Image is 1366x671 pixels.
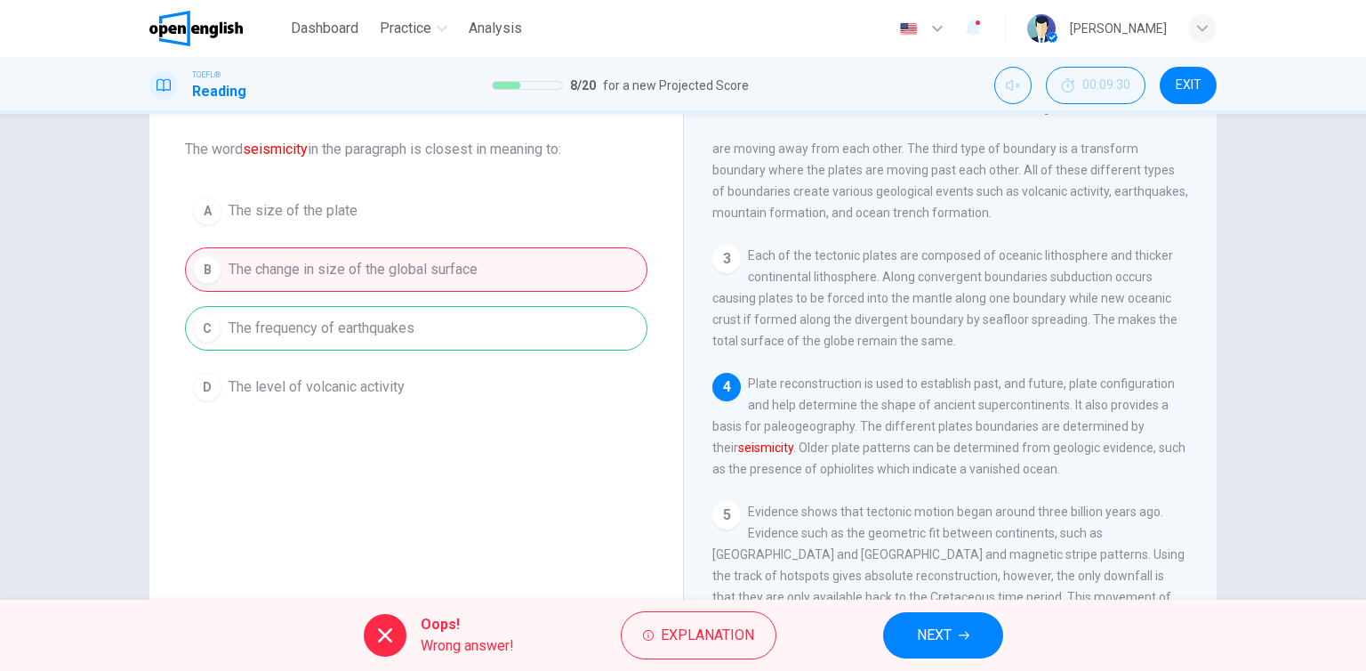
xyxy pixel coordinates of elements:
span: The word in the paragraph is closest in meaning to: [185,139,647,160]
span: 8 / 20 [570,75,596,96]
div: Unmute [994,67,1032,104]
div: 3 [712,245,741,273]
span: TOEFL® [192,69,221,81]
span: Plate reconstruction is used to establish past, and future, plate configuration and help determin... [712,376,1185,476]
button: 00:09:30 [1046,67,1145,104]
span: Oops! [421,614,514,635]
font: seismicity [738,441,793,455]
button: NEXT [883,612,1003,659]
div: Hide [1046,67,1145,104]
a: OpenEnglish logo [149,11,284,46]
span: Evidence shows that tectonic motion began around three billion years ago. Evidence such as the ge... [712,505,1185,626]
span: Each of the tectonic plates are composed of oceanic lithosphere and thicker continental lithosphe... [712,248,1177,348]
h1: Reading [192,81,246,102]
img: Profile picture [1027,14,1056,43]
div: 5 [712,501,741,530]
button: Dashboard [284,12,366,44]
button: Practice [373,12,454,44]
span: Practice [380,18,431,39]
span: EXIT [1176,78,1201,93]
span: 00:09:30 [1082,78,1130,93]
button: Analysis [462,12,529,44]
span: Dashboard [291,18,358,39]
button: EXIT [1160,67,1217,104]
span: Wrong answer! [421,635,514,657]
span: NEXT [917,623,952,648]
span: Explanation [661,623,754,648]
font: seismicity [243,141,308,158]
div: [PERSON_NAME] [1070,18,1167,39]
div: 4 [712,373,741,401]
span: Analysis [469,18,522,39]
img: OpenEnglish logo [149,11,243,46]
button: Explanation [621,611,776,659]
span: for a new Projected Score [603,75,749,96]
img: en [897,22,920,36]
